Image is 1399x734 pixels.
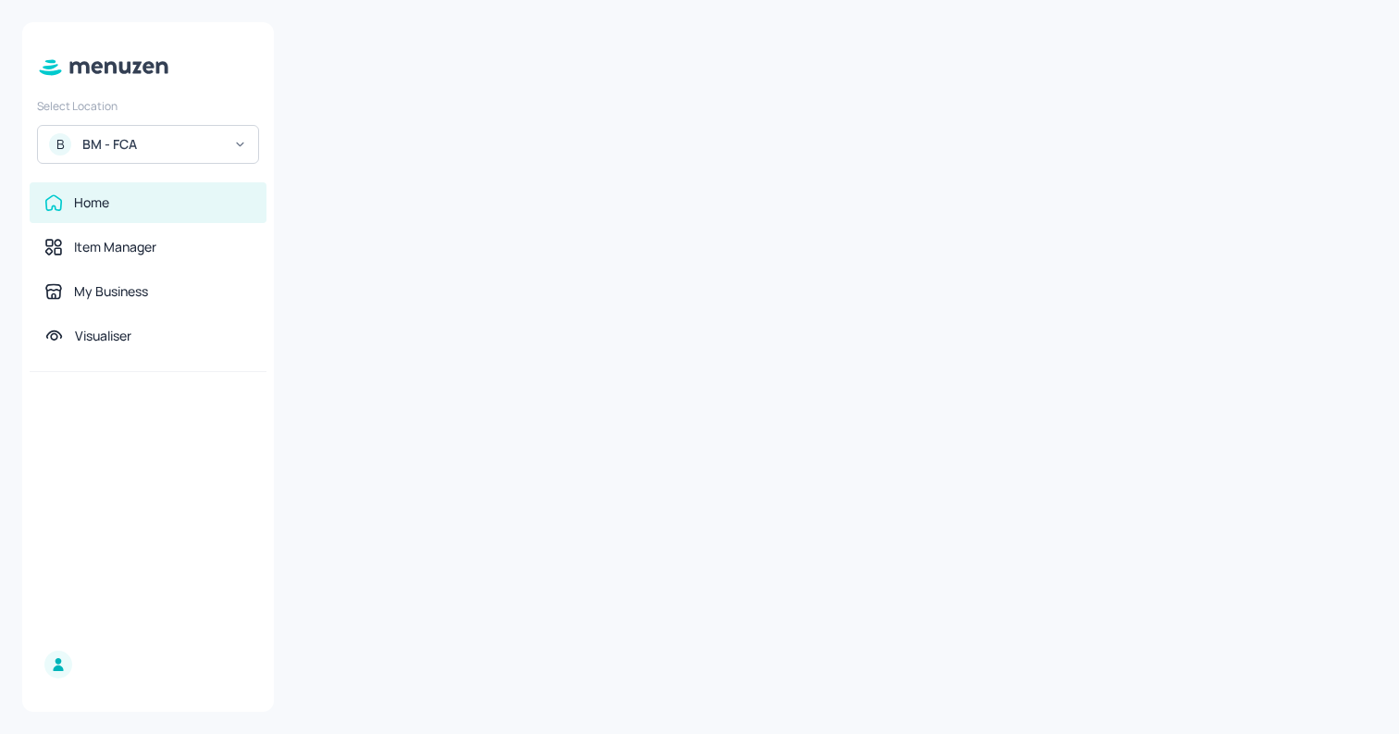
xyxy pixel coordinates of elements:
[37,98,259,114] div: Select Location
[74,238,156,256] div: Item Manager
[82,135,222,154] div: BM - FCA
[74,282,148,301] div: My Business
[75,327,131,345] div: Visualiser
[49,133,71,156] div: B
[74,193,109,212] div: Home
